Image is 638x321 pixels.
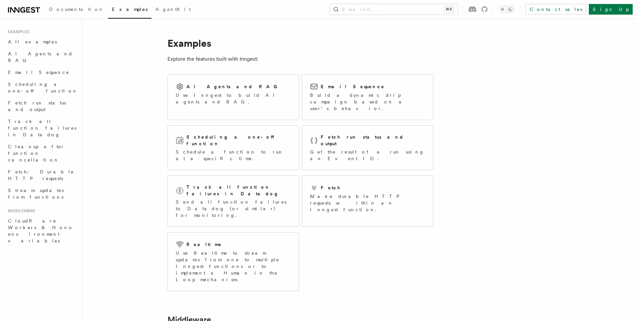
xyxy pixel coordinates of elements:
span: Cloudflare Workers & Hono environment variables [8,218,73,243]
span: Fetch run status and output [8,100,66,112]
kbd: ⌘K [444,6,454,13]
button: Search...⌘K [330,4,458,15]
a: Stream updates from functions [5,184,78,203]
p: Make durable HTTP requests within an Inngest function. [310,193,425,213]
span: Track all function failures in Datadog [8,119,76,137]
a: Scheduling a one-off function [5,78,78,97]
a: RealtimeUse Realtime to stream updates from one to multiple Inngest functions or to implement a H... [167,232,299,291]
a: Track all function failures in Datadog [5,115,78,141]
span: Examples [5,29,29,34]
span: Examples [112,7,148,12]
p: Send all function failures to Datadog (or similar) for monitoring. [176,199,291,219]
span: Cleanup after function cancellation [8,144,65,162]
button: Toggle dark mode [498,5,514,13]
a: Cleanup after function cancellation [5,141,78,166]
span: Documentation [49,7,104,12]
span: Fetch: Durable HTTP requests [8,169,74,181]
h2: AI Agents and RAG [186,83,281,90]
h2: Realtime [186,241,222,248]
p: Use Realtime to stream updates from one to multiple Inngest functions or to implement a Human in ... [176,250,291,283]
a: All examples [5,36,78,48]
a: Email SequenceBuild a dynamic drip campaign based on a user's behavior. [302,74,433,120]
a: Contact sales [525,4,586,15]
span: Email Sequence [8,70,69,75]
a: Fetch run status and outputGet the result of a run using an Event ID. [302,125,433,170]
span: Scheduling a one-off function [8,82,78,94]
a: Cloudflare Workers & Hono environment variables [5,215,78,247]
p: Explore the features built with Inngest: [167,54,433,64]
p: Build a dynamic drip campaign based on a user's behavior. [310,92,425,112]
a: Examples [108,2,152,19]
p: Schedule a function to run at a specific time. [176,149,291,162]
p: Use Inngest to build AI agents and RAG. [176,92,291,105]
a: Fetch: Durable HTTP requests [5,166,78,184]
a: AI Agents and RAG [5,48,78,66]
a: Fetch run status and output [5,97,78,115]
h2: Scheduling a one-off function [186,134,291,147]
span: AgentKit [156,7,191,12]
a: Sign Up [589,4,633,15]
h2: Fetch [321,184,341,191]
a: AI Agents and RAGUse Inngest to build AI agents and RAG. [167,74,299,120]
a: FetchMake durable HTTP requests within an Inngest function. [302,175,433,227]
a: Track all function failures in DatadogSend all function failures to Datadog (or similar) for moni... [167,175,299,227]
a: AgentKit [152,2,195,18]
h2: Email Sequence [321,83,385,90]
a: Documentation [45,2,108,18]
span: All examples [8,39,57,44]
a: Scheduling a one-off functionSchedule a function to run at a specific time. [167,125,299,170]
span: Stream updates from functions [8,188,64,200]
span: AI Agents and RAG [8,51,73,63]
span: Middleware [5,208,36,214]
h2: Track all function failures in Datadog [186,184,291,197]
p: Get the result of a run using an Event ID. [310,149,425,162]
a: Email Sequence [5,66,78,78]
h1: Examples [167,37,433,49]
h2: Fetch run status and output [321,134,425,147]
